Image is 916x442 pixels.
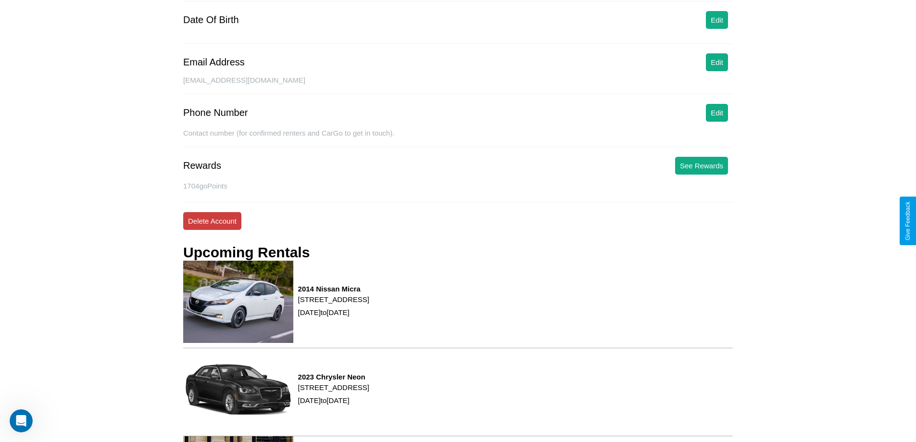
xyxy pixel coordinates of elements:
[706,11,728,29] button: Edit
[298,373,369,381] h3: 2023 Chrysler Neon
[904,202,911,240] div: Give Feedback
[706,104,728,122] button: Edit
[298,394,369,407] p: [DATE] to [DATE]
[183,160,221,171] div: Rewards
[183,14,239,25] div: Date Of Birth
[183,129,733,147] div: Contact number (for confirmed renters and CarGo to get in touch).
[183,261,293,343] img: rental
[183,107,248,118] div: Phone Number
[183,212,241,230] button: Delete Account
[298,381,369,394] p: [STREET_ADDRESS]
[183,76,733,94] div: [EMAIL_ADDRESS][DOMAIN_NAME]
[183,244,310,261] h3: Upcoming Rentals
[298,293,369,306] p: [STREET_ADDRESS]
[10,409,33,432] iframe: Intercom live chat
[675,157,728,175] button: See Rewards
[183,57,245,68] div: Email Address
[298,306,369,319] p: [DATE] to [DATE]
[706,53,728,71] button: Edit
[183,179,733,192] p: 1704 goPoints
[183,348,293,430] img: rental
[298,285,369,293] h3: 2014 Nissan Micra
